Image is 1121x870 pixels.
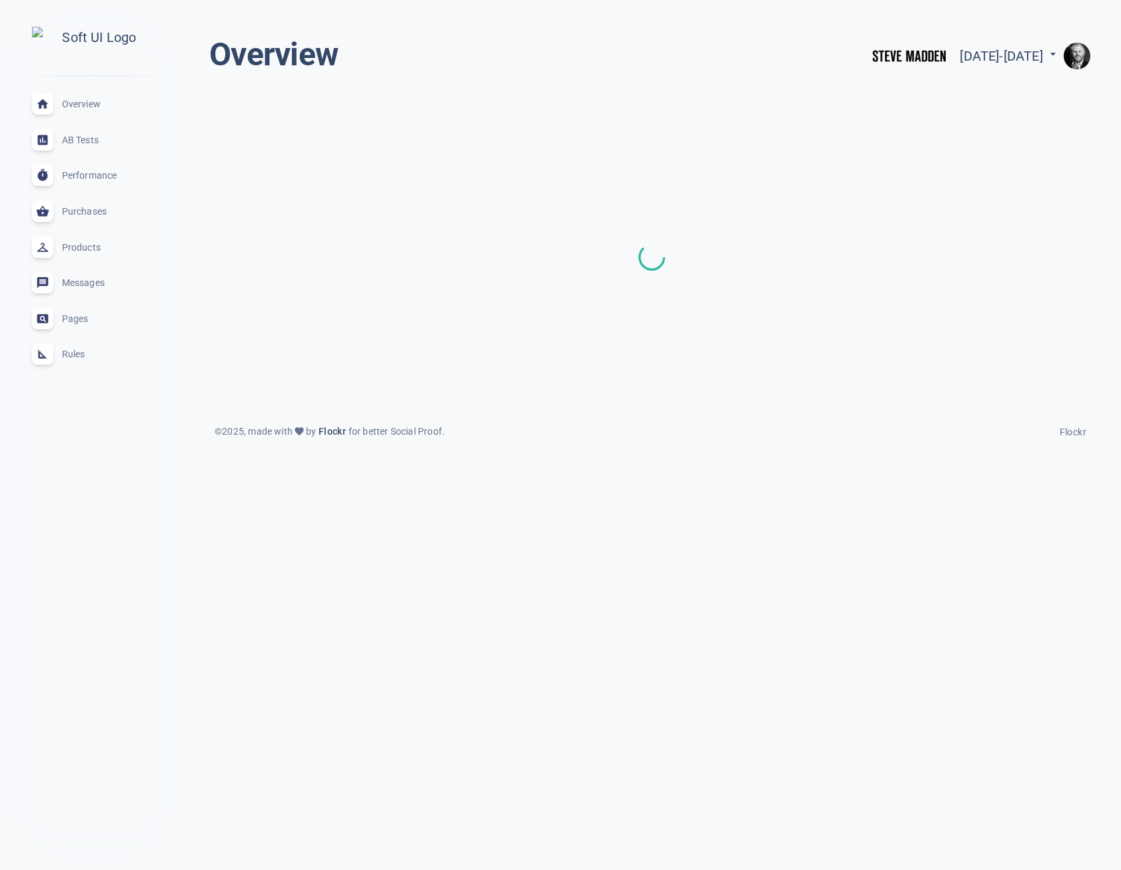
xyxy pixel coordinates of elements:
span: Flockr [316,426,348,437]
a: Flockr [316,424,348,439]
a: Products [11,229,177,265]
a: Performance [11,158,177,194]
a: Purchases [11,193,177,229]
a: Messages [11,265,177,301]
a: Rules [11,337,177,373]
span: [DATE] - [DATE] [960,48,1060,64]
img: Soft UI Logo [32,27,156,49]
a: AB Tests [11,122,177,158]
a: Flockr [1060,423,1086,439]
span: favorite [294,426,305,437]
div: © 2025 , made with by for better Social Proof. [207,424,453,439]
img: stevemadden [869,35,949,77]
h1: Overview [209,35,338,75]
a: Pages [11,301,177,337]
span: Flockr [1060,427,1086,437]
a: Overview [11,87,177,123]
img: e9922e3fc00dd5316fa4c56e6d75935f [1064,43,1090,69]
